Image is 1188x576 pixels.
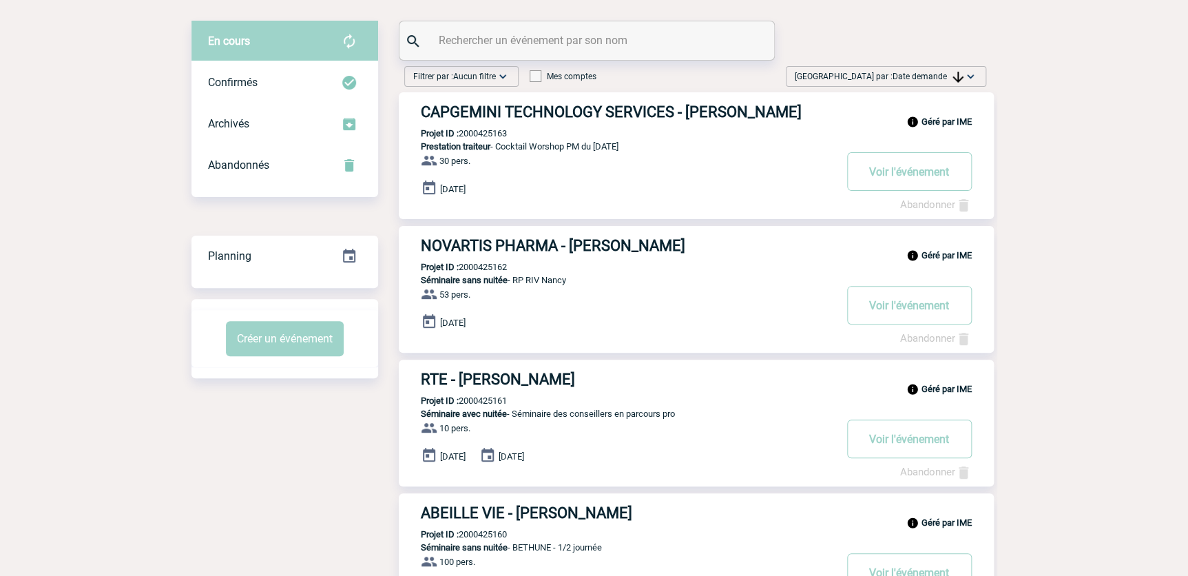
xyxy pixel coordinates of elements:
span: 10 pers. [439,423,470,433]
button: Voir l'événement [847,152,972,191]
div: Retrouvez ici tous les événements que vous avez décidé d'archiver [191,103,378,145]
b: Projet ID : [421,262,459,272]
b: Projet ID : [421,128,459,138]
span: [DATE] [499,451,524,462]
button: Créer un événement [226,321,344,356]
b: Projet ID : [421,529,459,539]
b: Projet ID : [421,395,459,406]
span: Séminaire avec nuitée [421,409,507,419]
span: Planning [208,249,251,263]
input: Rechercher un événement par son nom [435,30,742,50]
h3: RTE - [PERSON_NAME] [421,371,834,388]
span: Prestation traiteur [421,141,490,152]
img: info_black_24dp.svg [906,383,919,395]
b: Géré par IME [921,517,972,528]
span: Date demande [893,72,963,81]
span: Filtrer par : [413,70,496,83]
span: Confirmés [208,76,258,89]
img: baseline_expand_more_white_24dp-b.png [963,70,977,83]
span: Aucun filtre [453,72,496,81]
div: Retrouvez ici tous vos évènements avant confirmation [191,21,378,62]
b: Géré par IME [921,116,972,127]
img: info_black_24dp.svg [906,249,919,262]
a: CAPGEMINI TECHNOLOGY SERVICES - [PERSON_NAME] [399,103,994,121]
a: Abandonner [900,466,972,478]
p: - Séminaire des conseillers en parcours pro [399,409,834,419]
p: 2000425161 [399,395,507,406]
a: Abandonner [900,198,972,211]
h3: ABEILLE VIE - [PERSON_NAME] [421,504,834,522]
a: ABEILLE VIE - [PERSON_NAME] [399,504,994,522]
p: - Cocktail Worshop PM du [DATE] [399,141,834,152]
div: Retrouvez ici tous vos événements organisés par date et état d'avancement [191,236,378,277]
span: [DATE] [440,184,466,194]
a: Planning [191,235,378,276]
h3: CAPGEMINI TECHNOLOGY SERVICES - [PERSON_NAME] [421,103,834,121]
span: Séminaire sans nuitée [421,275,508,285]
span: 30 pers. [439,156,470,166]
a: NOVARTIS PHARMA - [PERSON_NAME] [399,237,994,254]
div: Retrouvez ici tous vos événements annulés [191,145,378,186]
button: Voir l'événement [847,286,972,325]
img: baseline_expand_more_white_24dp-b.png [496,70,510,83]
span: [GEOGRAPHIC_DATA] par : [795,70,963,83]
img: info_black_24dp.svg [906,116,919,128]
p: - BETHUNE - 1/2 journée [399,542,834,553]
span: Archivés [208,117,249,130]
h3: NOVARTIS PHARMA - [PERSON_NAME] [421,237,834,254]
span: [DATE] [440,451,466,462]
img: arrow_downward.png [952,72,963,83]
span: Abandonnés [208,158,269,172]
button: Voir l'événement [847,420,972,458]
span: Séminaire sans nuitée [421,542,508,553]
p: 2000425162 [399,262,507,272]
b: Géré par IME [921,384,972,394]
a: RTE - [PERSON_NAME] [399,371,994,388]
span: 100 pers. [439,557,475,567]
p: 2000425160 [399,529,507,539]
span: En cours [208,34,250,48]
span: 53 pers. [439,289,470,300]
b: Géré par IME [921,250,972,260]
span: [DATE] [440,318,466,328]
label: Mes comptes [530,72,596,81]
p: - RP RIV Nancy [399,275,834,285]
a: Abandonner [900,332,972,344]
img: info_black_24dp.svg [906,517,919,529]
p: 2000425163 [399,128,507,138]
